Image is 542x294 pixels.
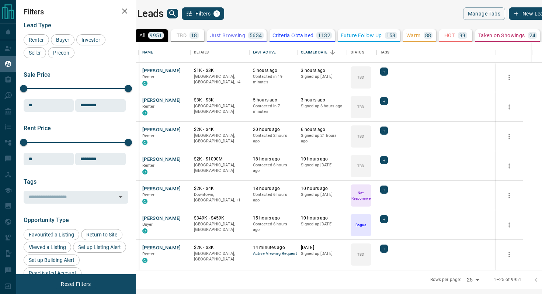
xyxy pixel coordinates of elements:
[142,68,181,75] button: [PERSON_NAME]
[463,7,505,20] button: Manage Tabs
[504,249,515,260] button: more
[504,219,515,231] button: more
[24,255,80,266] div: Set up Building Alert
[318,33,330,38] p: 1132
[250,33,262,38] p: 5634
[194,221,246,233] p: [GEOGRAPHIC_DATA], [GEOGRAPHIC_DATA]
[194,251,246,262] p: [GEOGRAPHIC_DATA], [GEOGRAPHIC_DATA]
[301,127,343,133] p: 6 hours ago
[24,22,51,29] span: Lead Type
[380,42,390,63] div: Tags
[139,42,190,63] div: Name
[142,215,181,222] button: [PERSON_NAME]
[194,192,246,203] p: Toronto
[194,215,246,221] p: $349K - $459K
[214,11,219,16] span: 1
[210,33,245,38] p: Just Browsing
[142,81,147,86] div: condos.ca
[351,190,371,201] p: Not Responsive
[444,33,455,38] p: HOT
[167,9,178,18] button: search button
[73,242,126,253] div: Set up Listing Alert
[194,133,246,144] p: [GEOGRAPHIC_DATA], [GEOGRAPHIC_DATA]
[357,134,364,139] p: TBD
[142,169,147,174] div: condos.ca
[194,97,246,103] p: $3K - $3K
[249,42,297,63] div: Last Active
[51,34,74,45] div: Buyer
[301,186,343,192] p: 10 hours ago
[301,251,343,257] p: Signed up [DATE]
[357,75,364,80] p: TBD
[26,232,77,238] span: Favourited a Listing
[430,277,461,283] p: Rows per page:
[79,37,103,43] span: Investor
[383,245,385,252] span: +
[81,229,122,240] div: Return to Site
[355,222,366,228] p: Bogus
[347,42,376,63] div: Status
[253,127,293,133] p: 20 hours ago
[253,133,293,144] p: Contacted 2 hours ago
[327,47,338,58] button: Sort
[301,68,343,74] p: 3 hours ago
[494,277,522,283] p: 1–25 of 9951
[26,257,77,263] span: Set up Building Alert
[301,97,343,103] p: 3 hours ago
[84,232,120,238] span: Return to Site
[301,192,343,198] p: Signed up [DATE]
[380,186,388,194] div: +
[26,37,46,43] span: Renter
[142,228,147,234] div: condos.ca
[376,42,496,63] div: Tags
[24,71,51,78] span: Sale Price
[383,186,385,193] span: +
[504,160,515,172] button: more
[194,42,209,63] div: Details
[301,103,343,109] p: Signed up 6 hours ago
[253,103,293,115] p: Contacted in 7 minutes
[24,229,79,240] div: Favourited a Listing
[357,104,364,110] p: TBD
[253,74,293,85] p: Contacted in 19 minutes
[51,50,72,56] span: Precon
[142,252,155,256] span: Renter
[182,7,224,20] button: Filters1
[380,97,388,105] div: +
[383,68,385,75] span: +
[383,156,385,164] span: +
[121,8,164,20] h1: My Leads
[142,97,181,104] button: [PERSON_NAME]
[142,163,155,168] span: Renter
[253,215,293,221] p: 15 hours ago
[504,72,515,83] button: more
[48,47,74,58] div: Precon
[253,251,293,257] span: Active Viewing Request
[301,245,343,251] p: [DATE]
[380,156,388,164] div: +
[142,245,181,252] button: [PERSON_NAME]
[253,162,293,174] p: Contacted 6 hours ago
[425,33,431,38] p: 88
[406,33,421,38] p: Warm
[142,75,155,79] span: Renter
[380,127,388,135] div: +
[383,97,385,105] span: +
[76,244,124,250] span: Set up Listing Alert
[253,192,293,203] p: Contacted 6 hours ago
[24,178,37,185] span: Tags
[529,33,536,38] p: 24
[253,245,293,251] p: 14 minutes ago
[194,186,246,192] p: $2K - $4K
[351,42,364,63] div: Status
[253,186,293,192] p: 18 hours ago
[301,133,343,144] p: Signed up 21 hours ago
[341,33,382,38] p: Future Follow Up
[142,134,155,138] span: Renter
[253,156,293,162] p: 18 hours ago
[464,274,482,285] div: 25
[142,140,147,145] div: condos.ca
[253,221,293,233] p: Contacted 6 hours ago
[504,101,515,113] button: more
[142,258,147,263] div: condos.ca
